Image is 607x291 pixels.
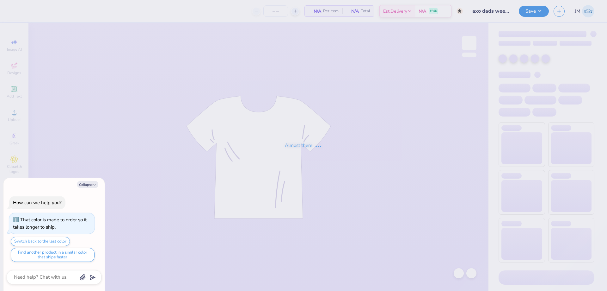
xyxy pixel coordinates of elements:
button: Switch back to the last color [11,237,70,246]
button: Collapse [77,181,98,188]
div: Almost there [285,142,322,149]
div: How can we help you? [13,199,62,206]
button: Find another product in a similar color that ships faster [11,248,95,262]
div: That color is made to order so it takes longer to ship. [13,217,87,230]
